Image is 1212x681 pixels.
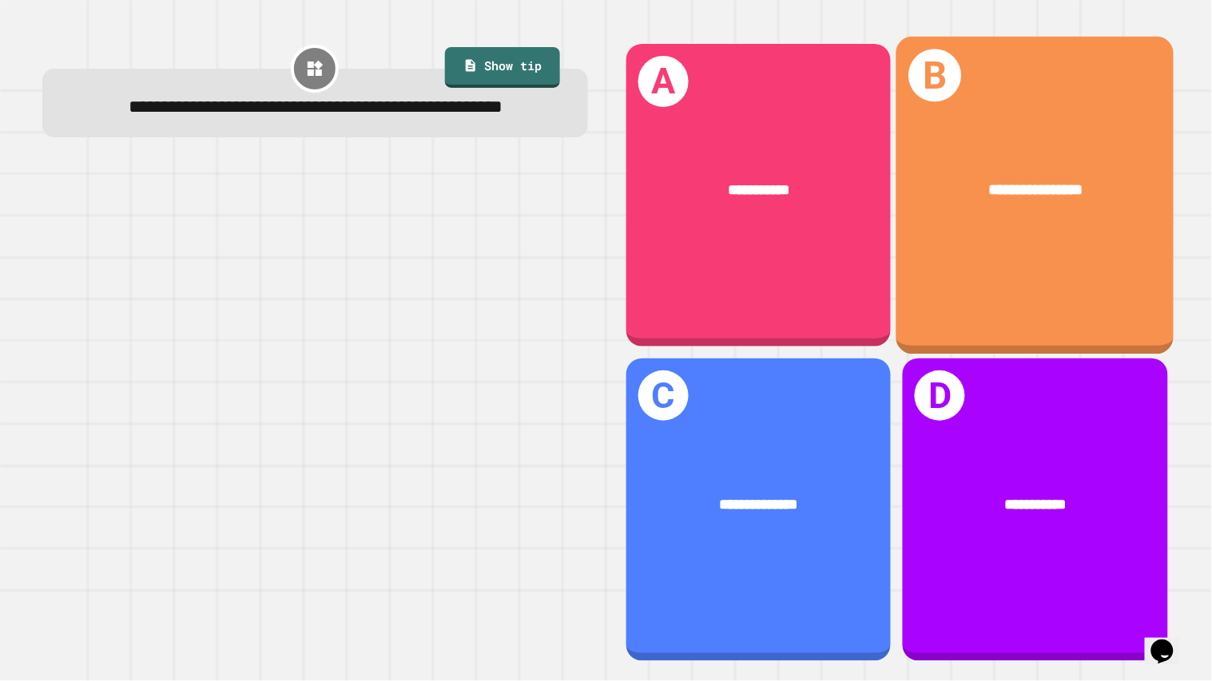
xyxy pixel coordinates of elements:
[638,370,689,421] h1: C
[909,49,962,102] h1: B
[1145,617,1196,665] iframe: chat widget
[638,56,689,106] h1: A
[915,370,965,421] h1: D
[445,47,559,88] a: Show tip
